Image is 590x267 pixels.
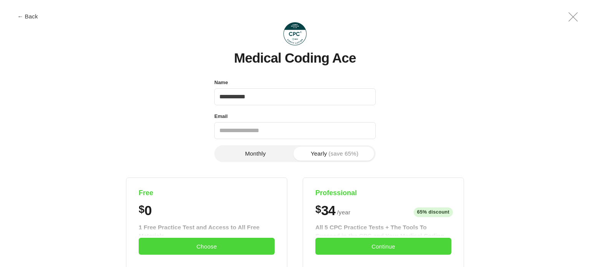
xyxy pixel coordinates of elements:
[414,207,453,217] span: 65% discount
[337,208,350,217] span: / year
[283,22,307,45] img: Medical Coding Ace
[216,147,295,161] button: Monthly
[214,78,228,88] label: Name
[139,204,144,216] span: $
[139,238,275,255] button: Choose
[321,204,335,217] span: 34
[295,147,374,161] button: Yearly(save 65%)
[214,111,228,121] label: Email
[17,13,23,19] span: ←
[234,51,356,66] h1: Medical Coding Ace
[12,13,43,19] button: ← Back
[315,189,451,197] h4: Professional
[315,204,321,216] span: $
[328,151,358,156] span: (save 65%)
[139,189,275,197] h4: Free
[214,88,376,105] input: Name
[315,238,451,255] button: Continue
[144,204,151,217] span: 0
[214,122,376,139] input: Email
